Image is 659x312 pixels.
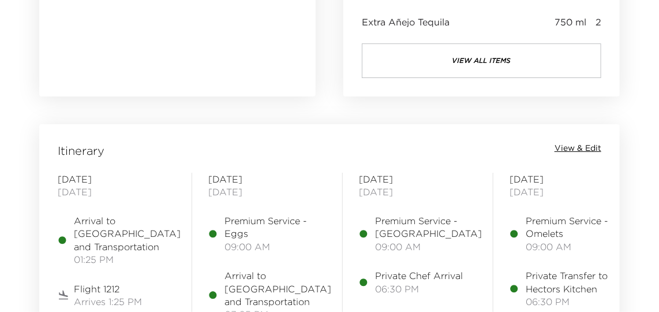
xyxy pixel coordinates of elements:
[596,16,601,43] span: 2
[510,173,627,185] span: [DATE]
[224,214,326,240] span: Premium Service - Eggs
[208,173,326,185] span: [DATE]
[58,173,175,185] span: [DATE]
[375,214,482,240] span: Premium Service - [GEOGRAPHIC_DATA]
[510,185,627,198] span: [DATE]
[526,269,627,295] span: Private Transfer to Hectors Kitchen
[74,295,142,308] span: Arrives 1:25 PM
[526,240,627,253] span: 09:00 AM
[526,295,627,308] span: 06:30 PM
[74,214,181,253] span: Arrival to [GEOGRAPHIC_DATA] and Transportation
[58,185,175,198] span: [DATE]
[375,240,482,253] span: 09:00 AM
[362,16,533,28] span: Extra Añejo Tequila
[359,173,477,185] span: [DATE]
[224,240,326,253] span: 09:00 AM
[359,185,477,198] span: [DATE]
[526,214,627,240] span: Premium Service - Omelets
[375,283,463,295] span: 06:30 PM
[555,16,586,43] span: 750 ml
[362,43,601,78] button: view all items
[74,283,142,295] span: Flight 1212
[58,143,104,159] span: Itinerary
[375,269,463,282] span: Private Chef Arrival
[208,185,326,198] span: [DATE]
[555,143,601,154] button: View & Edit
[224,269,331,308] span: Arrival to [GEOGRAPHIC_DATA] and Transportation
[74,253,181,266] span: 01:25 PM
